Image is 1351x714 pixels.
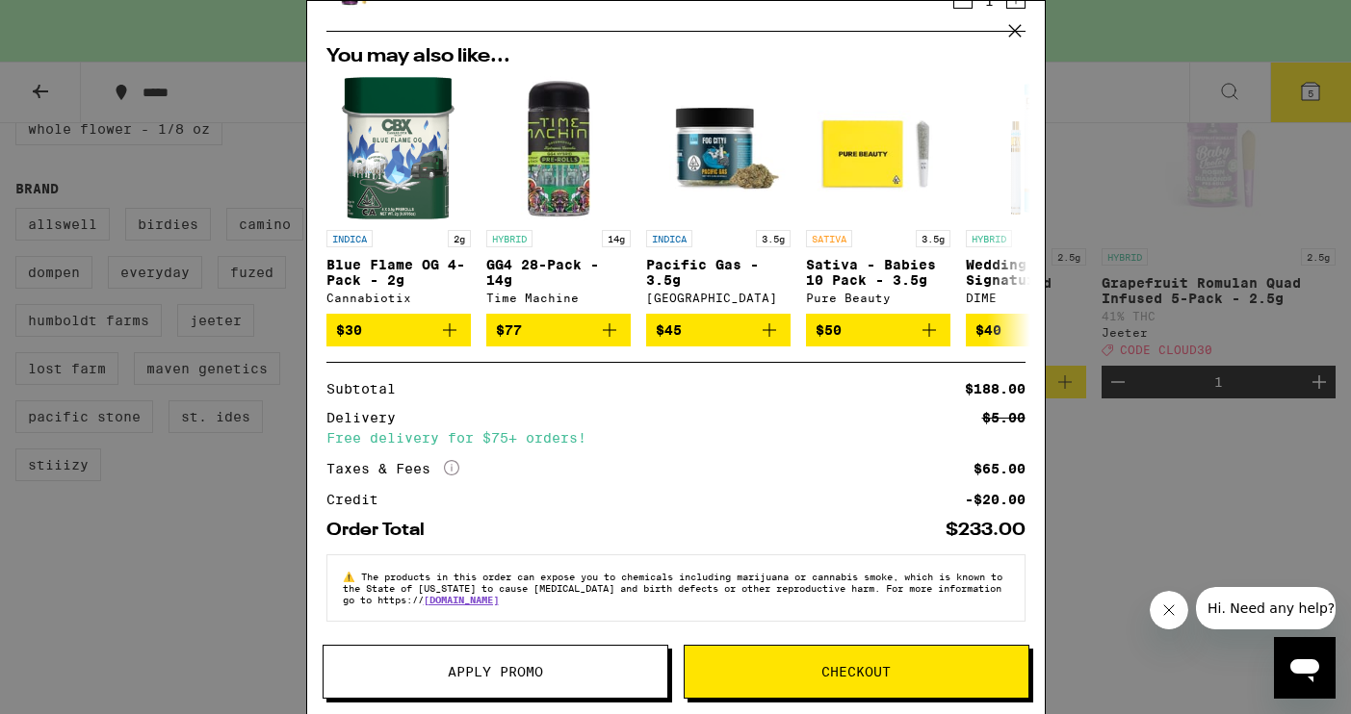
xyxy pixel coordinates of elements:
p: HYBRID [966,230,1012,247]
div: Order Total [326,522,438,539]
div: $65.00 [974,462,1026,475]
div: Credit [326,493,392,506]
span: Apply Promo [448,665,543,678]
a: Open page for Blue Flame OG 4-Pack - 2g from Cannabiotix [326,76,471,314]
a: Open page for GG4 28-Pack - 14g from Time Machine [486,76,631,314]
iframe: Message from company [1196,587,1336,629]
button: Add to bag [806,314,950,346]
button: Add to bag [646,314,791,346]
div: Cannabiotix [326,292,471,304]
div: $5.00 [982,411,1026,424]
a: Open page for Pacific Gas - 3.5g from Fog City Farms [646,76,791,314]
div: Free delivery for $75+ orders! [326,431,1026,445]
a: Open page for Sativa - Babies 10 Pack - 3.5g from Pure Beauty [806,76,950,314]
div: Pure Beauty [806,292,950,304]
p: 3.5g [916,230,950,247]
button: Add to bag [486,314,631,346]
p: SATIVA [806,230,852,247]
span: $30 [336,322,362,338]
h2: You may also like... [326,47,1026,66]
a: Open page for Wedding Cake Signature AIO - 1g from DIME [966,76,1110,314]
div: -$20.00 [965,493,1026,506]
button: Add to bag [326,314,471,346]
p: 3.5g [756,230,791,247]
div: $233.00 [946,522,1026,539]
span: ⚠️ [343,571,361,582]
div: DIME [966,292,1110,304]
a: [DOMAIN_NAME] [424,594,499,605]
div: $188.00 [965,382,1026,395]
span: $77 [496,322,522,338]
img: Time Machine - GG4 28-Pack - 14g [486,76,631,220]
p: HYBRID [486,230,533,247]
div: Taxes & Fees [326,460,459,477]
p: GG4 28-Pack - 14g [486,257,631,288]
iframe: Button to launch messaging window [1274,637,1336,699]
p: 14g [602,230,631,247]
p: Pacific Gas - 3.5g [646,257,791,288]
div: Delivery [326,411,409,424]
span: $50 [816,322,842,338]
button: Add to bag [966,314,1110,346]
img: Pure Beauty - Sativa - Babies 10 Pack - 3.5g [806,76,950,220]
img: DIME - Wedding Cake Signature AIO - 1g [966,76,1110,220]
p: INDICA [646,230,692,247]
img: Cannabiotix - Blue Flame OG 4-Pack - 2g [341,76,455,220]
iframe: Close message [1150,591,1188,629]
span: $40 [975,322,1001,338]
img: Fog City Farms - Pacific Gas - 3.5g [646,76,791,220]
p: 2g [448,230,471,247]
p: INDICA [326,230,373,247]
button: Apply Promo [323,645,668,699]
span: The products in this order can expose you to chemicals including marijuana or cannabis smoke, whi... [343,571,1002,605]
div: Subtotal [326,382,409,395]
div: Time Machine [486,292,631,304]
button: Checkout [684,645,1029,699]
span: $45 [656,322,682,338]
p: Sativa - Babies 10 Pack - 3.5g [806,257,950,288]
div: [GEOGRAPHIC_DATA] [646,292,791,304]
p: Blue Flame OG 4-Pack - 2g [326,257,471,288]
p: Wedding Cake Signature AIO - 1g [966,257,1110,288]
span: Checkout [821,665,891,678]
